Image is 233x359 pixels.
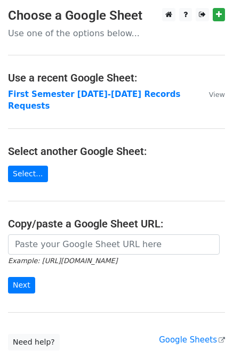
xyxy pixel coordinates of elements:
[8,277,35,293] input: Next
[8,28,225,39] p: Use one of the options below...
[198,89,225,99] a: View
[8,334,60,350] a: Need help?
[8,145,225,158] h4: Select another Google Sheet:
[8,217,225,230] h4: Copy/paste a Google Sheet URL:
[8,8,225,23] h3: Choose a Google Sheet
[8,257,117,265] small: Example: [URL][DOMAIN_NAME]
[8,234,220,255] input: Paste your Google Sheet URL here
[8,89,180,111] a: First Semester [DATE]-[DATE] Records Requests
[159,335,225,345] a: Google Sheets
[209,91,225,99] small: View
[8,71,225,84] h4: Use a recent Google Sheet:
[8,166,48,182] a: Select...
